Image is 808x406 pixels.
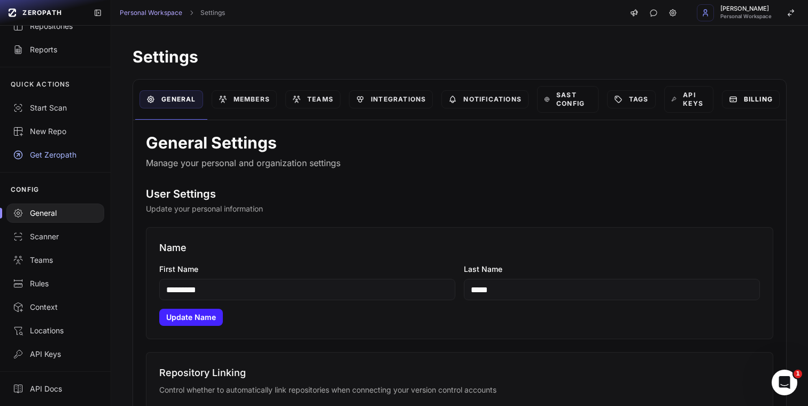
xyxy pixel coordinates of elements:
[120,9,225,17] nav: breadcrumb
[13,21,98,32] div: Repositories
[146,204,773,214] p: Update your personal information
[13,103,98,113] div: Start Scan
[13,231,98,242] div: Scanner
[13,278,98,289] div: Rules
[13,255,98,266] div: Teams
[13,208,98,218] div: General
[607,90,656,108] a: Tags
[722,90,780,108] a: Billing
[464,264,760,275] label: Last Name
[13,384,98,394] div: API Docs
[772,370,797,395] iframe: Intercom live chat
[794,370,802,378] span: 1
[285,90,340,108] a: Teams
[139,90,203,108] a: General
[146,133,773,152] h1: General Settings
[159,309,223,326] button: Update Name
[720,6,772,12] span: [PERSON_NAME]
[720,14,772,19] span: Personal Workspace
[159,385,760,395] p: Control whether to automatically link repositories when connecting your version control accounts
[22,9,62,17] span: ZEROPATH
[4,4,85,21] a: ZEROPATH
[441,90,529,108] a: Notifications
[13,349,98,360] div: API Keys
[537,86,599,113] a: SAST Config
[212,90,277,108] a: Members
[146,157,773,169] p: Manage your personal and organization settings
[664,86,713,113] a: API Keys
[13,325,98,336] div: Locations
[13,126,98,137] div: New Repo
[159,264,455,275] label: First Name
[11,80,71,89] p: QUICK ACTIONS
[159,365,760,380] h3: Repository Linking
[349,90,433,108] a: Integrations
[146,186,773,201] h2: User Settings
[133,47,787,66] h1: Settings
[159,240,760,255] h3: Name
[120,9,182,17] a: Personal Workspace
[11,185,39,194] p: CONFIG
[188,9,195,17] svg: chevron right,
[200,9,225,17] a: Settings
[13,150,98,160] div: Get Zeropath
[13,44,98,55] div: Reports
[13,302,98,313] div: Context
